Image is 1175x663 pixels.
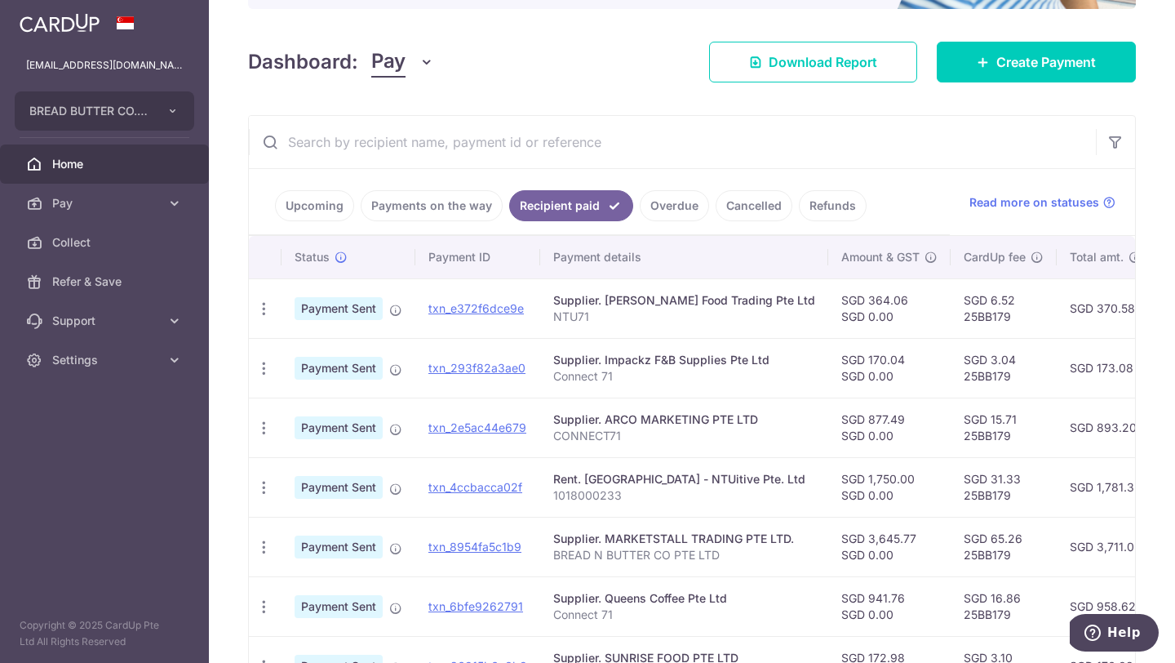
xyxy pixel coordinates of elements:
span: Payment Sent [295,476,383,499]
span: Settings [52,352,160,368]
p: Connect 71 [553,368,815,385]
div: Supplier. Impackz F&B Supplies Pte Ltd [553,352,815,368]
button: Pay [371,47,434,78]
a: txn_8954fa5c1b9 [428,540,521,554]
span: Amount & GST [841,249,920,265]
td: SGD 65.26 25BB179 [951,517,1057,576]
a: Payments on the way [361,190,503,221]
span: Pay [52,195,160,211]
a: txn_4ccbacca02f [428,480,522,494]
th: Payment ID [415,236,540,278]
span: Refer & Save [52,274,160,290]
p: CONNECT71 [553,428,815,444]
h4: Dashboard: [248,47,358,77]
span: Download Report [769,52,877,72]
div: Supplier. Queens Coffee Pte Ltd [553,590,815,607]
span: Payment Sent [295,297,383,320]
a: Cancelled [716,190,792,221]
td: SGD 15.71 25BB179 [951,398,1057,457]
td: SGD 6.52 25BB179 [951,278,1057,338]
a: txn_2e5ac44e679 [428,420,526,434]
span: Home [52,156,160,172]
a: Recipient paid [509,190,633,221]
a: Read more on statuses [969,194,1115,211]
td: SGD 170.04 SGD 0.00 [828,338,951,398]
a: Refunds [799,190,867,221]
td: SGD 3.04 25BB179 [951,338,1057,398]
td: SGD 31.33 25BB179 [951,457,1057,517]
span: Read more on statuses [969,194,1099,211]
div: Rent. [GEOGRAPHIC_DATA] - NTUitive Pte. Ltd [553,471,815,487]
a: txn_6bfe9262791 [428,599,523,613]
a: txn_293f82a3ae0 [428,361,525,375]
p: Connect 71 [553,607,815,623]
button: BREAD BUTTER CO. PRIVATE LIMITED [15,91,194,131]
div: Supplier. ARCO MARKETING PTE LTD [553,412,815,428]
span: Payment Sent [295,536,383,558]
div: Supplier. MARKETSTALL TRADING PTE LTD. [553,531,815,547]
img: CardUp [20,13,100,33]
span: Status [295,249,330,265]
td: SGD 877.49 SGD 0.00 [828,398,951,457]
td: SGD 1,750.00 SGD 0.00 [828,457,951,517]
td: SGD 173.08 [1057,338,1155,398]
span: Support [52,313,160,329]
input: Search by recipient name, payment id or reference [249,116,1096,168]
td: SGD 364.06 SGD 0.00 [828,278,951,338]
span: Payment Sent [295,357,383,380]
td: SGD 958.62 [1057,576,1155,636]
span: CardUp fee [964,249,1026,265]
td: SGD 16.86 25BB179 [951,576,1057,636]
p: 1018000233 [553,487,815,504]
a: Download Report [709,42,917,82]
a: Overdue [640,190,709,221]
td: SGD 370.58 [1057,278,1155,338]
span: BREAD BUTTER CO. PRIVATE LIMITED [29,103,150,119]
span: Collect [52,234,160,251]
a: txn_e372f6dce9e [428,301,524,315]
td: SGD 3,645.77 SGD 0.00 [828,517,951,576]
th: Payment details [540,236,828,278]
span: Payment Sent [295,416,383,439]
td: SGD 893.20 [1057,398,1155,457]
a: Create Payment [937,42,1136,82]
td: SGD 941.76 SGD 0.00 [828,576,951,636]
span: Total amt. [1070,249,1124,265]
span: Payment Sent [295,595,383,618]
a: Upcoming [275,190,354,221]
td: SGD 3,711.03 [1057,517,1155,576]
span: Create Payment [996,52,1096,72]
p: BREAD N BUTTER CO PTE LTD [553,547,815,563]
iframe: Opens a widget where you can find more information [1070,614,1159,655]
p: NTU71 [553,309,815,325]
span: Pay [371,47,406,78]
p: [EMAIL_ADDRESS][DOMAIN_NAME] [26,57,183,73]
div: Supplier. [PERSON_NAME] Food Trading Pte Ltd [553,292,815,309]
td: SGD 1,781.33 [1057,457,1155,517]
